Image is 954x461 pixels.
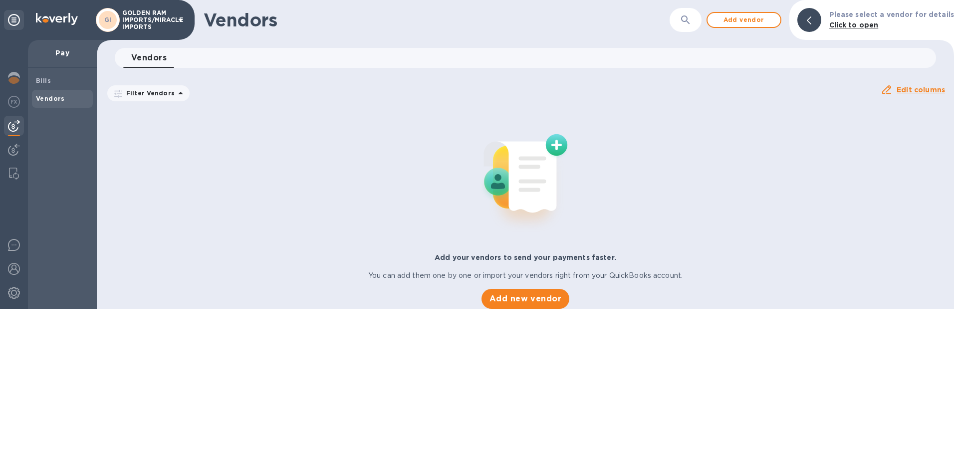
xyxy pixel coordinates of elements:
button: Add new vendor [481,289,569,309]
span: Add vendor [715,14,772,26]
b: GI [104,16,112,23]
u: Edit columns [897,86,945,94]
span: Vendors [131,51,167,65]
p: Filter Vendors [122,89,175,97]
b: Bills [36,77,51,84]
b: Click to open [829,21,879,29]
b: Please select a vendor for details [829,10,954,18]
p: You can add them one by one or import your vendors right from your QuickBooks account. [368,270,683,281]
p: Pay [36,48,89,58]
span: Add new vendor [489,293,561,305]
p: Add your vendors to send your payments faster. [435,252,616,262]
p: GOLDEN RAM IMPORTS/MIRACLE IMPORTS [122,9,172,30]
h1: Vendors [204,9,670,30]
img: Foreign exchange [8,96,20,108]
img: Logo [36,13,78,25]
button: Add vendor [707,12,781,28]
b: Vendors [36,95,65,102]
div: Unpin categories [4,10,24,30]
